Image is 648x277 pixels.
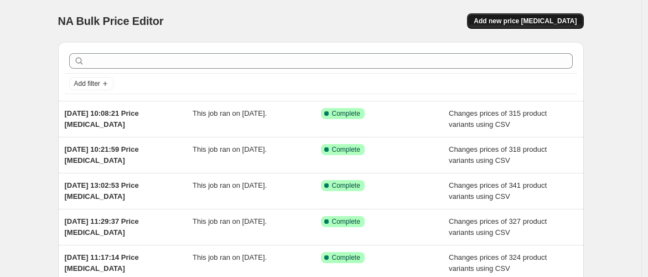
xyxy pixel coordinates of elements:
[449,253,547,273] span: Changes prices of 324 product variants using CSV
[65,181,139,201] span: [DATE] 13:02:53 Price [MEDICAL_DATA]
[449,145,547,165] span: Changes prices of 318 product variants using CSV
[65,109,139,129] span: [DATE] 10:08:21 Price [MEDICAL_DATA]
[65,217,139,237] span: [DATE] 11:29:37 Price [MEDICAL_DATA]
[58,15,164,27] span: NA Bulk Price Editor
[474,17,577,25] span: Add new price [MEDICAL_DATA]
[65,253,139,273] span: [DATE] 11:17:14 Price [MEDICAL_DATA]
[193,181,267,189] span: This job ran on [DATE].
[65,145,139,165] span: [DATE] 10:21:59 Price [MEDICAL_DATA]
[332,145,360,154] span: Complete
[449,181,547,201] span: Changes prices of 341 product variants using CSV
[69,77,113,90] button: Add filter
[449,109,547,129] span: Changes prices of 315 product variants using CSV
[193,217,267,225] span: This job ran on [DATE].
[332,109,360,118] span: Complete
[193,253,267,261] span: This job ran on [DATE].
[74,79,100,88] span: Add filter
[449,217,547,237] span: Changes prices of 327 product variants using CSV
[332,253,360,262] span: Complete
[193,145,267,153] span: This job ran on [DATE].
[467,13,583,29] button: Add new price [MEDICAL_DATA]
[332,217,360,226] span: Complete
[193,109,267,117] span: This job ran on [DATE].
[332,181,360,190] span: Complete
